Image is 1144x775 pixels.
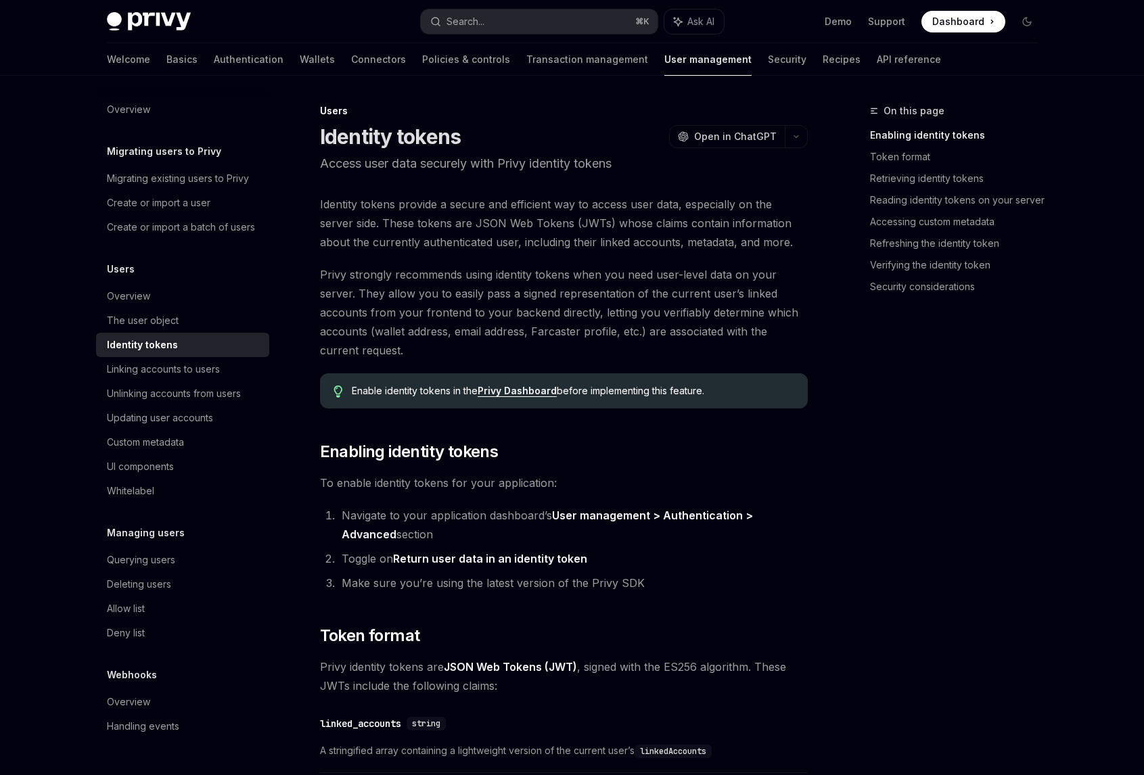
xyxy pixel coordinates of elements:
a: Policies & controls [422,43,510,76]
a: Create or import a batch of users [96,215,269,239]
h5: Migrating users to Privy [107,143,221,160]
a: Support [868,15,905,28]
div: Allow list [107,601,145,617]
div: linked_accounts [320,717,401,730]
a: Refreshing the identity token [870,233,1049,254]
a: Deny list [96,621,269,645]
div: Deleting users [107,576,171,592]
span: ⌘ K [635,16,649,27]
button: Search...⌘K [421,9,658,34]
span: To enable identity tokens for your application: [320,473,808,492]
a: Security [768,43,806,76]
span: Privy identity tokens are , signed with the ES256 algorithm. These JWTs include the following cla... [320,657,808,695]
a: Security considerations [870,276,1049,298]
div: Migrating existing users to Privy [107,170,249,187]
span: Open in ChatGPT [694,130,777,143]
a: Verifying the identity token [870,254,1049,276]
span: Token format [320,625,420,647]
a: Dashboard [921,11,1005,32]
div: Search... [447,14,484,30]
a: Recipes [823,43,861,76]
a: Deleting users [96,572,269,596]
a: Authentication [214,43,283,76]
a: JSON Web Tokens (JWT) [444,660,577,674]
div: Users [320,104,808,118]
h5: Webhooks [107,667,157,683]
li: Navigate to your application dashboard’s section [338,506,808,544]
svg: Tip [334,385,343,398]
span: Dashboard [932,15,984,28]
a: Retrieving identity tokens [870,168,1049,189]
span: A stringified array containing a lightweight version of the current user’s [320,743,808,759]
button: Ask AI [664,9,724,34]
a: Custom metadata [96,430,269,454]
div: Overview [107,694,150,710]
span: Privy strongly recommends using identity tokens when you need user-level data on your server. The... [320,265,808,360]
span: Ask AI [687,15,714,28]
a: User management [664,43,752,76]
div: Unlinking accounts from users [107,385,241,402]
div: Whitelabel [107,483,154,499]
div: Updating user accounts [107,410,213,426]
a: Overview [96,284,269,308]
span: On this page [884,103,944,119]
a: API reference [877,43,941,76]
span: Identity tokens provide a secure and efficient way to access user data, especially on the server ... [320,195,808,252]
a: Overview [96,690,269,714]
a: Connectors [351,43,406,76]
button: Open in ChatGPT [669,125,785,148]
a: Unlinking accounts from users [96,381,269,406]
a: Linking accounts to users [96,357,269,381]
h5: Users [107,261,135,277]
span: Enabling identity tokens [320,441,499,463]
a: The user object [96,308,269,333]
img: dark logo [107,12,191,31]
span: string [412,718,440,729]
div: Identity tokens [107,337,178,353]
code: linkedAccounts [635,745,712,758]
a: Create or import a user [96,191,269,215]
li: Toggle on [338,549,808,568]
a: Handling events [96,714,269,738]
a: UI components [96,454,269,479]
a: Basics [166,43,198,76]
a: Migrating existing users to Privy [96,166,269,191]
a: Demo [825,15,852,28]
li: Make sure you’re using the latest version of the Privy SDK [338,573,808,592]
a: Reading identity tokens on your server [870,189,1049,211]
h5: Managing users [107,525,185,541]
div: The user object [107,312,179,329]
h1: Identity tokens [320,124,461,149]
div: Deny list [107,625,145,641]
div: UI components [107,459,174,475]
div: Handling events [107,718,179,734]
div: Overview [107,101,150,118]
a: Whitelabel [96,479,269,503]
a: Enabling identity tokens [870,124,1049,146]
button: Toggle dark mode [1016,11,1038,32]
a: Transaction management [526,43,648,76]
div: Create or import a user [107,195,210,211]
span: Enable identity tokens in the before implementing this feature. [352,384,794,398]
strong: Return user data in an identity token [393,552,587,565]
div: Querying users [107,552,175,568]
a: Overview [96,97,269,122]
div: Linking accounts to users [107,361,220,377]
a: Token format [870,146,1049,168]
a: Wallets [300,43,335,76]
a: Welcome [107,43,150,76]
div: Create or import a batch of users [107,219,255,235]
p: Access user data securely with Privy identity tokens [320,154,808,173]
a: Allow list [96,596,269,621]
div: Overview [107,288,150,304]
a: Accessing custom metadata [870,211,1049,233]
div: Custom metadata [107,434,184,450]
a: Privy Dashboard [478,385,557,397]
a: Updating user accounts [96,406,269,430]
a: Querying users [96,548,269,572]
a: Identity tokens [96,333,269,357]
